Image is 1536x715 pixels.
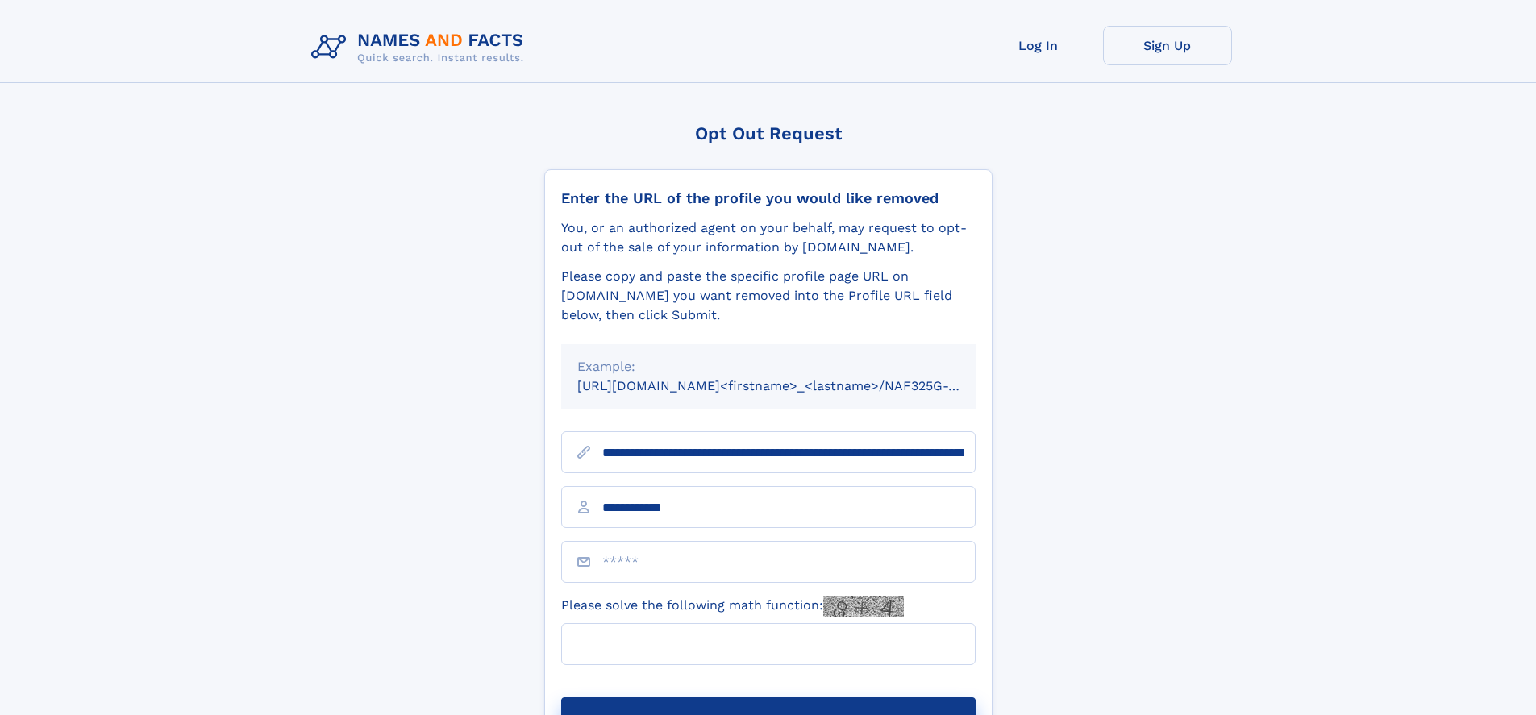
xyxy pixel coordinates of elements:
div: Opt Out Request [544,123,993,143]
a: Sign Up [1103,26,1232,65]
div: You, or an authorized agent on your behalf, may request to opt-out of the sale of your informatio... [561,218,976,257]
label: Please solve the following math function: [561,596,904,617]
img: Logo Names and Facts [305,26,537,69]
a: Log In [974,26,1103,65]
div: Please copy and paste the specific profile page URL on [DOMAIN_NAME] you want removed into the Pr... [561,267,976,325]
div: Example: [577,357,959,376]
small: [URL][DOMAIN_NAME]<firstname>_<lastname>/NAF325G-xxxxxxxx [577,378,1006,393]
div: Enter the URL of the profile you would like removed [561,189,976,207]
